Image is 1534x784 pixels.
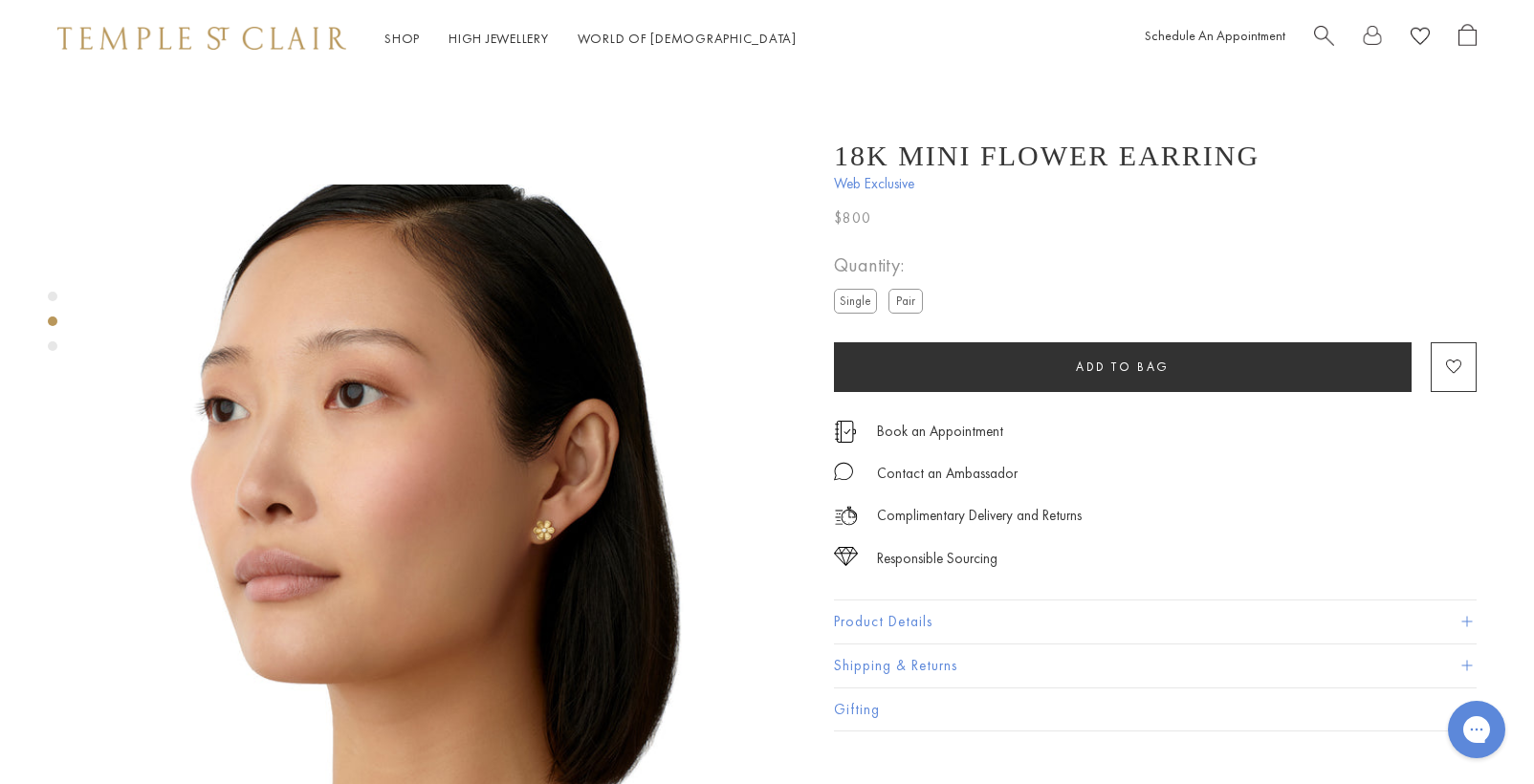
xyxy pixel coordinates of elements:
[834,289,877,313] label: Single
[1411,24,1430,54] a: View Wishlist
[834,688,1477,731] button: Gifting
[48,287,57,366] div: Product gallery navigation
[834,342,1412,392] button: Add to bag
[877,504,1082,528] p: Complimentary Delivery and Returns
[834,140,1260,172] h1: 18K Mini Flower Earring
[1314,24,1334,54] a: Search
[834,644,1477,687] button: Shipping & Returns
[1438,694,1515,765] iframe: Gorgias live chat messenger
[834,172,1477,196] span: Web Exclusive
[834,547,858,566] img: icon_sourcing.svg
[877,547,997,571] div: Responsible Sourcing
[449,30,549,47] a: High JewelleryHigh Jewellery
[834,206,871,230] span: $800
[877,421,1003,442] a: Book an Appointment
[834,250,931,281] span: Quantity:
[834,421,857,443] img: icon_appointment.svg
[834,600,1477,643] button: Product Details
[1458,24,1477,54] a: Open Shopping Bag
[384,30,420,47] a: ShopShop
[57,27,346,50] img: Temple St. Clair
[1145,27,1285,44] a: Schedule An Appointment
[877,462,1018,486] div: Contact an Ambassador
[1076,359,1170,375] span: Add to bag
[384,27,797,51] nav: Main navigation
[888,289,923,313] label: Pair
[578,30,797,47] a: World of [DEMOGRAPHIC_DATA]World of [DEMOGRAPHIC_DATA]
[834,462,853,481] img: MessageIcon-01_2.svg
[834,504,858,528] img: icon_delivery.svg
